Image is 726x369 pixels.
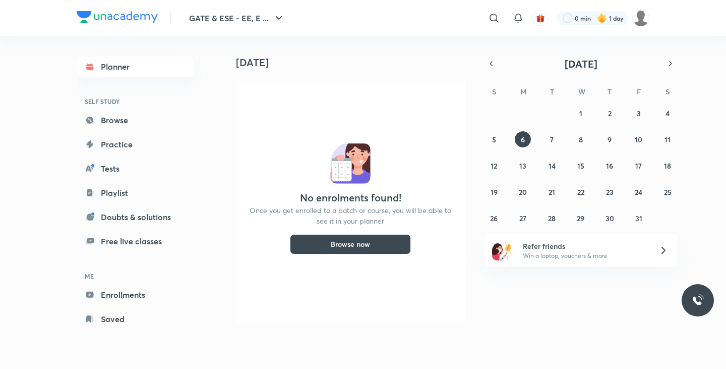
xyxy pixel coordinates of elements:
[77,285,194,305] a: Enrollments
[548,214,556,223] abbr: October 28, 2025
[606,187,614,197] abbr: October 23, 2025
[77,159,194,179] a: Tests
[491,187,498,197] abbr: October 19, 2025
[532,10,549,26] button: avatar
[492,240,512,260] img: referral
[635,161,642,171] abbr: October 17, 2025
[549,161,556,171] abbr: October 14, 2025
[183,8,291,28] button: GATE & ESE - EE, E ...
[573,184,589,200] button: October 22, 2025
[236,57,473,69] h4: [DATE]
[577,214,584,223] abbr: October 29, 2025
[573,210,589,226] button: October 29, 2025
[664,135,671,144] abbr: October 11, 2025
[664,161,671,171] abbr: October 18, 2025
[550,87,554,96] abbr: Tuesday
[659,157,676,174] button: October 18, 2025
[601,105,618,121] button: October 2, 2025
[498,57,663,71] button: [DATE]
[608,135,612,144] abbr: October 9, 2025
[492,87,496,96] abbr: Sunday
[544,131,560,147] button: October 7, 2025
[632,10,649,27] img: Tarun Kumar
[515,184,531,200] button: October 20, 2025
[659,184,676,200] button: October 25, 2025
[77,207,194,227] a: Doubts & solutions
[635,135,642,144] abbr: October 10, 2025
[519,187,527,197] abbr: October 20, 2025
[515,157,531,174] button: October 13, 2025
[492,135,496,144] abbr: October 5, 2025
[77,134,194,154] a: Practice
[601,184,618,200] button: October 23, 2025
[578,87,585,96] abbr: Wednesday
[579,109,582,118] abbr: October 1, 2025
[665,87,670,96] abbr: Saturday
[521,135,525,144] abbr: October 6, 2025
[577,187,584,197] abbr: October 22, 2025
[520,87,526,96] abbr: Monday
[601,131,618,147] button: October 9, 2025
[608,109,612,118] abbr: October 2, 2025
[665,109,670,118] abbr: October 4, 2025
[692,294,704,306] img: ttu
[486,131,502,147] button: October 5, 2025
[515,131,531,147] button: October 6, 2025
[608,87,612,96] abbr: Thursday
[544,184,560,200] button: October 21, 2025
[544,157,560,174] button: October 14, 2025
[597,13,607,23] img: streak
[606,214,614,223] abbr: October 30, 2025
[519,161,526,171] abbr: October 13, 2025
[300,192,401,204] h4: No enrolments found!
[601,210,618,226] button: October 30, 2025
[635,214,642,223] abbr: October 31, 2025
[486,184,502,200] button: October 19, 2025
[77,93,194,110] h6: SELF STUDY
[565,57,597,71] span: [DATE]
[515,210,531,226] button: October 27, 2025
[77,231,194,251] a: Free live classes
[544,210,560,226] button: October 28, 2025
[77,183,194,203] a: Playlist
[659,131,676,147] button: October 11, 2025
[523,241,647,251] h6: Refer friends
[631,105,647,121] button: October 3, 2025
[523,251,647,260] p: Win a laptop, vouchers & more
[659,105,676,121] button: October 4, 2025
[519,214,526,223] abbr: October 27, 2025
[573,105,589,121] button: October 1, 2025
[77,110,194,130] a: Browse
[573,131,589,147] button: October 8, 2025
[77,11,158,23] img: Company Logo
[631,210,647,226] button: October 31, 2025
[637,87,641,96] abbr: Friday
[635,187,642,197] abbr: October 24, 2025
[549,187,555,197] abbr: October 21, 2025
[330,143,371,184] img: No events
[248,205,453,226] p: Once you get enrolled to a batch or course, you will be able to see it in your planner
[631,184,647,200] button: October 24, 2025
[579,135,583,144] abbr: October 8, 2025
[573,157,589,174] button: October 15, 2025
[77,11,158,26] a: Company Logo
[486,210,502,226] button: October 26, 2025
[577,161,584,171] abbr: October 15, 2025
[491,161,497,171] abbr: October 12, 2025
[77,309,194,329] a: Saved
[631,157,647,174] button: October 17, 2025
[490,214,498,223] abbr: October 26, 2025
[550,135,554,144] abbr: October 7, 2025
[486,157,502,174] button: October 12, 2025
[637,109,641,118] abbr: October 3, 2025
[536,14,545,23] img: avatar
[77,268,194,285] h6: ME
[77,57,194,77] a: Planner
[664,187,672,197] abbr: October 25, 2025
[631,131,647,147] button: October 10, 2025
[606,161,613,171] abbr: October 16, 2025
[601,157,618,174] button: October 16, 2025
[290,234,411,254] button: Browse now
